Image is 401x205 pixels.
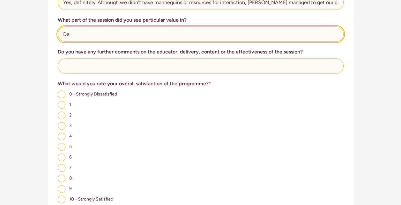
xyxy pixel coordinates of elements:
[69,186,72,191] span: 9
[69,154,72,160] span: 6
[58,195,65,203] input: 10 - Strongly Satisfied
[58,143,65,151] input: 5
[58,90,65,98] input: 0 - Strongly Dissatisfied
[58,132,65,140] input: 4
[69,175,72,181] span: 8
[69,196,113,202] span: 10 - Strongly Satisfied
[69,123,72,128] span: 3
[69,102,71,107] span: 1
[58,185,65,193] input: 9
[58,153,65,161] input: 6
[69,144,72,149] span: 5
[58,80,344,88] h3: What would you rate your overall satisfaction of the programme?
[58,174,65,182] input: 8
[58,101,65,109] input: 1
[58,122,65,130] input: 3
[69,165,72,170] span: 7
[69,112,72,118] span: 2
[69,133,72,139] span: 4
[58,16,344,24] h3: What part of the session did you see particular value in?
[58,48,344,56] h3: Do you have any further comments on the educator, delivery, content or the effectiveness of the s...
[58,111,65,119] input: 2
[58,164,65,172] input: 7
[69,91,117,97] span: 0 - Strongly Dissatisfied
